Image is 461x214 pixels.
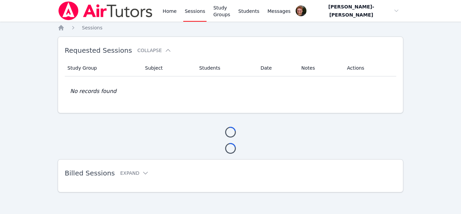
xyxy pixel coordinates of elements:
[65,60,141,76] th: Study Group
[120,170,149,176] button: Expand
[65,76,397,106] td: No records found
[141,60,195,76] th: Subject
[58,24,404,31] nav: Breadcrumb
[256,60,297,76] th: Date
[58,1,153,20] img: Air Tutors
[343,60,396,76] th: Actions
[65,169,115,177] span: Billed Sessions
[297,60,343,76] th: Notes
[137,47,171,54] button: Collapse
[195,60,256,76] th: Students
[65,46,132,54] span: Requested Sessions
[82,24,103,31] a: Sessions
[82,25,103,30] span: Sessions
[268,8,291,15] span: Messages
